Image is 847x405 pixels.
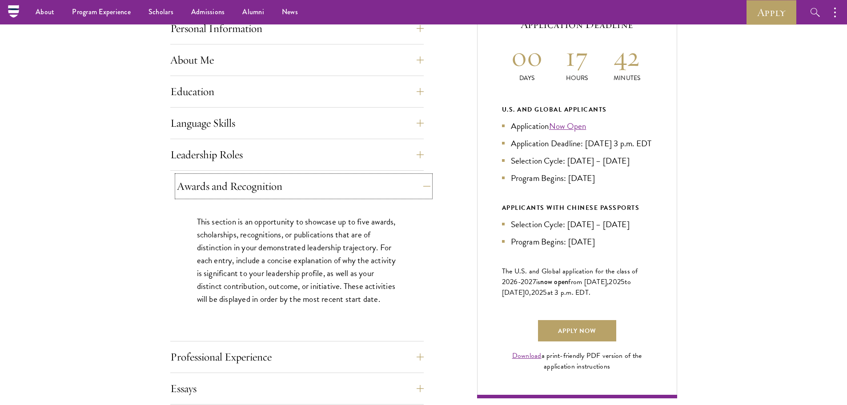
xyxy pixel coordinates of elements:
[602,73,652,83] p: Minutes
[502,266,638,287] span: The U.S. and Global application for the class of 202
[170,112,424,134] button: Language Skills
[502,120,652,132] li: Application
[538,320,616,341] a: Apply Now
[502,104,652,115] div: U.S. and Global Applicants
[533,277,536,287] span: 7
[502,40,552,73] h2: 00
[529,287,531,298] span: ,
[502,277,631,298] span: to [DATE]
[552,40,602,73] h2: 17
[518,277,533,287] span: -202
[170,18,424,39] button: Personal Information
[552,73,602,83] p: Hours
[549,120,586,132] a: Now Open
[502,73,552,83] p: Days
[543,287,547,298] span: 5
[540,277,568,287] span: now open
[197,215,397,305] p: This section is an opportunity to showcase up to five awards, scholarships, recognitions, or publ...
[602,40,652,73] h2: 42
[170,49,424,71] button: About Me
[512,350,542,361] a: Download
[531,287,543,298] span: 202
[177,176,430,197] button: Awards and Recognition
[568,277,609,287] span: from [DATE],
[502,202,652,213] div: APPLICANTS WITH CHINESE PASSPORTS
[514,277,518,287] span: 6
[547,287,591,298] span: at 3 p.m. EDT.
[170,378,424,399] button: Essays
[502,154,652,167] li: Selection Cycle: [DATE] – [DATE]
[170,346,424,368] button: Professional Experience
[502,137,652,150] li: Application Deadline: [DATE] 3 p.m. EDT
[621,277,625,287] span: 5
[502,218,652,231] li: Selection Cycle: [DATE] – [DATE]
[170,144,424,165] button: Leadership Roles
[536,277,541,287] span: is
[502,350,652,372] div: a print-friendly PDF version of the application instructions
[170,81,424,102] button: Education
[502,235,652,248] li: Program Begins: [DATE]
[502,172,652,184] li: Program Begins: [DATE]
[525,287,529,298] span: 0
[609,277,621,287] span: 202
